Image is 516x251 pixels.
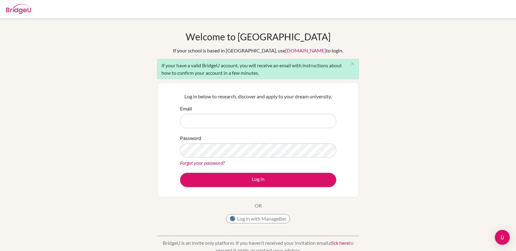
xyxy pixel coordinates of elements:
label: Email [180,105,192,112]
p: OR [255,202,262,209]
div: If your school is based in [GEOGRAPHIC_DATA], use to login. [173,47,343,54]
h1: Welcome to [GEOGRAPHIC_DATA] [186,31,331,42]
button: Close [346,59,359,69]
div: If your have a valid BridgeU account, you will receive an email with instructions about how to co... [157,59,359,79]
label: Password [180,134,201,142]
i: close [350,61,355,66]
a: [DOMAIN_NAME] [285,47,326,53]
button: Log in with ManageBac [226,214,290,223]
p: Log in below to research, discover and apply to your dream university. [180,93,336,100]
button: Log in [180,173,336,187]
a: Forgot your password? [180,160,225,166]
div: Open Intercom Messenger [495,230,510,245]
img: Bridge-U [6,4,31,14]
a: click here [329,240,349,246]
